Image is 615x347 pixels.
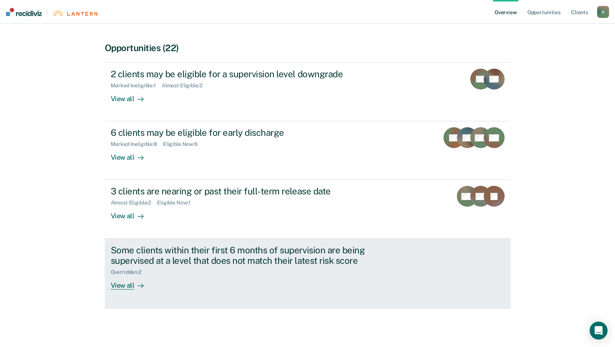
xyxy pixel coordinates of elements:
div: Opportunities (22) [105,43,511,53]
div: View all [111,206,153,221]
div: Marked Ineligible : 8 [111,141,163,147]
div: Marked Ineligible : 1 [111,82,162,89]
a: | [6,8,97,16]
div: 3 clients are nearing or past their full-term release date [111,186,373,197]
div: Almost Eligible : 2 [111,200,157,206]
img: Recidiviz [6,8,42,16]
img: Lantern [52,10,97,16]
div: Eligible Now : 6 [163,141,204,147]
div: 2 clients may be eligible for a supervision level downgrade [111,69,373,79]
div: View all [111,147,153,162]
a: 6 clients may be eligible for early dischargeMarked Ineligible:8Eligible Now:6View all [105,121,511,180]
div: View all [111,89,153,103]
div: Almost Eligible : 2 [162,82,208,89]
a: Some clients within their first 6 months of supervision are being supervised at a level that does... [105,239,511,308]
button: N [597,6,609,18]
div: Open Intercom Messenger [590,322,608,340]
div: Some clients within their first 6 months of supervision are being supervised at a level that does... [111,245,373,266]
div: Eligible Now : 1 [157,200,197,206]
a: 2 clients may be eligible for a supervision level downgradeMarked Ineligible:1Almost Eligible:2Vi... [105,62,511,121]
span: | [42,10,52,16]
a: 3 clients are nearing or past their full-term release dateAlmost Eligible:2Eligible Now:1View all [105,180,511,238]
div: Overridden : 2 [111,269,147,275]
div: View all [111,275,153,290]
div: 6 clients may be eligible for early discharge [111,127,373,138]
